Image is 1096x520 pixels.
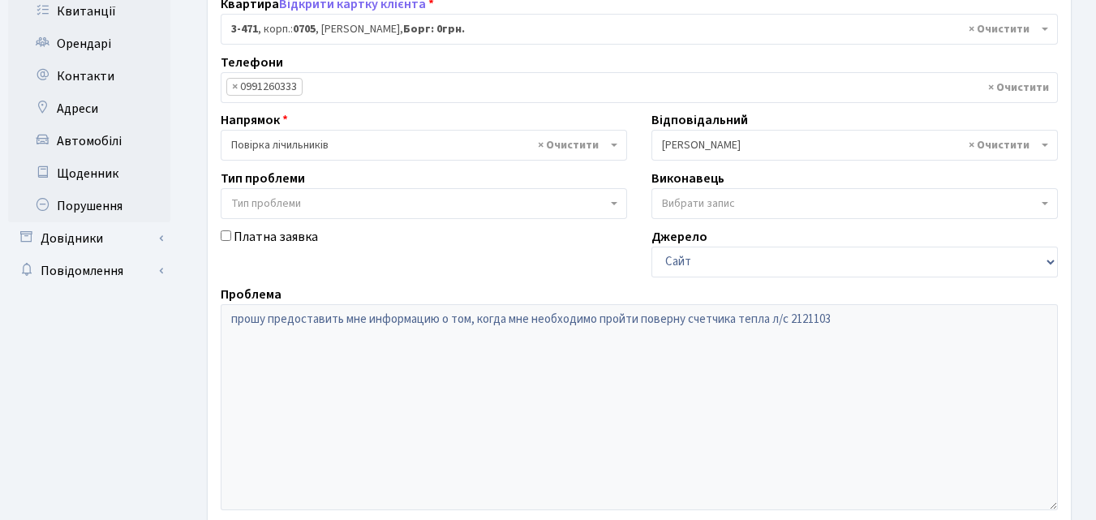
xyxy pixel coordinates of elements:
[221,169,305,188] label: Тип проблеми
[221,110,288,130] label: Напрямок
[293,21,316,37] b: 0705
[231,196,301,212] span: Тип проблеми
[231,21,258,37] b: 3-471
[538,137,599,153] span: Видалити всі елементи
[662,137,1038,153] span: Літвиненко Дмитро
[662,196,735,212] span: Вибрати запис
[232,79,238,95] span: ×
[988,80,1049,96] span: Видалити всі елементи
[8,190,170,222] a: Порушення
[8,125,170,157] a: Автомобілі
[234,227,318,247] label: Платна заявка
[221,14,1058,45] span: <b>3-471</b>, корп.: <b>0705</b>, Тодорова Яна Вікторівна, <b>Борг: 0грн.</b>
[8,157,170,190] a: Щоденник
[8,255,170,287] a: Повідомлення
[969,137,1029,153] span: Видалити всі елементи
[221,285,282,304] label: Проблема
[651,110,748,130] label: Відповідальний
[651,169,724,188] label: Виконавець
[221,53,283,72] label: Телефони
[231,21,1038,37] span: <b>3-471</b>, корп.: <b>0705</b>, Тодорова Яна Вікторівна, <b>Борг: 0грн.</b>
[226,78,303,96] li: 0991260333
[221,130,627,161] span: Повірка лічильників
[651,130,1058,161] span: Літвиненко Дмитро
[8,60,170,92] a: Контакти
[8,92,170,125] a: Адреси
[403,21,465,37] b: Борг: 0грн.
[8,222,170,255] a: Довідники
[231,137,607,153] span: Повірка лічильників
[221,304,1058,510] textarea: прошу предоставить мне информацию о том, когда мне необходимо пройти поверну счетчика тепла л/с 2...
[8,28,170,60] a: Орендарі
[969,21,1029,37] span: Видалити всі елементи
[651,227,707,247] label: Джерело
